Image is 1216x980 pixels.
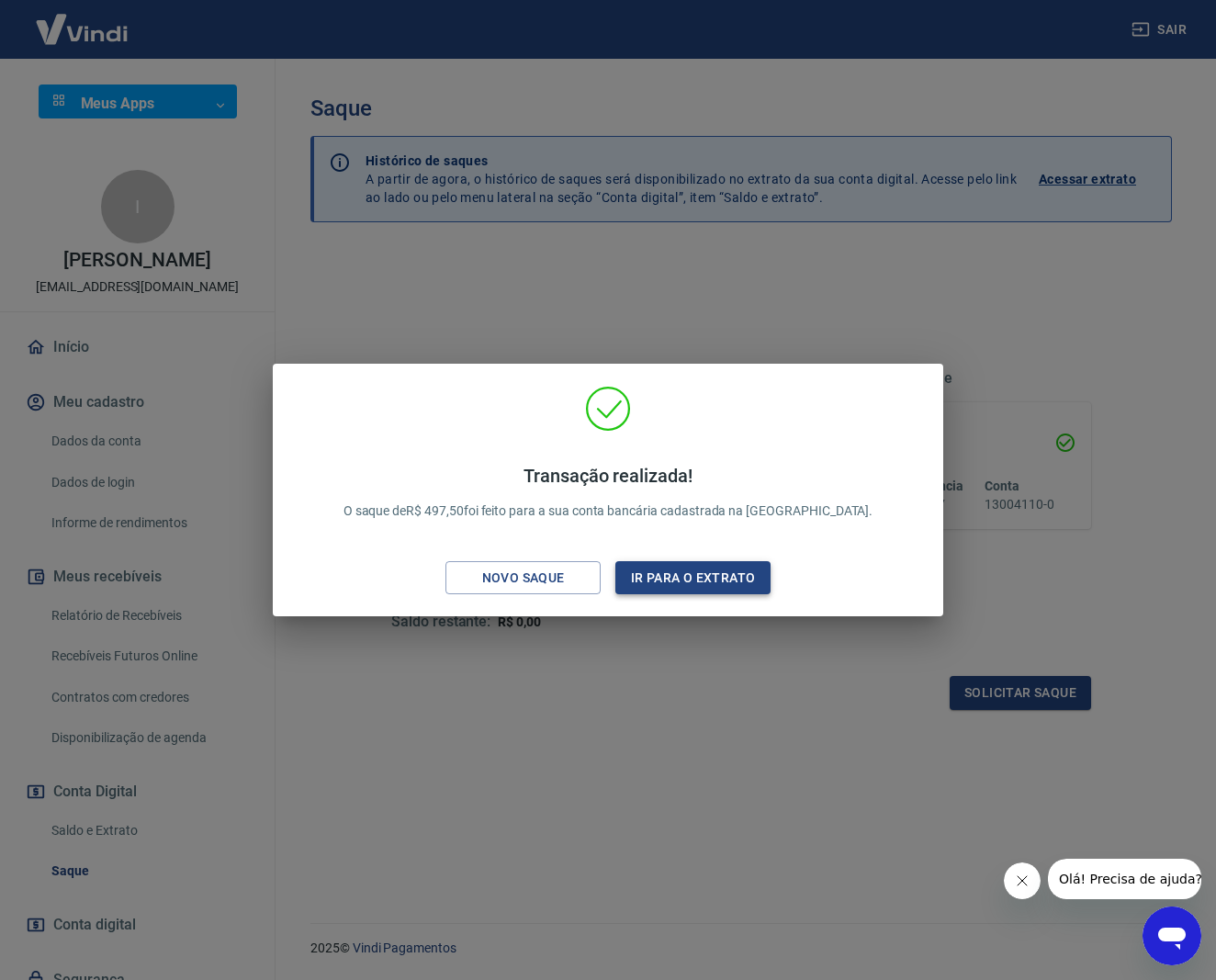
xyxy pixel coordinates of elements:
p: O saque de R$ 497,50 foi feito para a sua conta bancária cadastrada na [GEOGRAPHIC_DATA]. [343,465,873,521]
button: Novo saque [445,561,601,595]
iframe: Mensagem da empresa [1048,859,1201,899]
div: Novo saque [460,567,587,590]
span: Olá! Precisa de ajuda? [11,13,154,28]
iframe: Botão para abrir a janela de mensagens [1143,907,1201,965]
button: Ir para o extrato [615,561,771,595]
iframe: Fechar mensagem [1004,862,1041,899]
h4: Transação realizada! [343,465,873,487]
